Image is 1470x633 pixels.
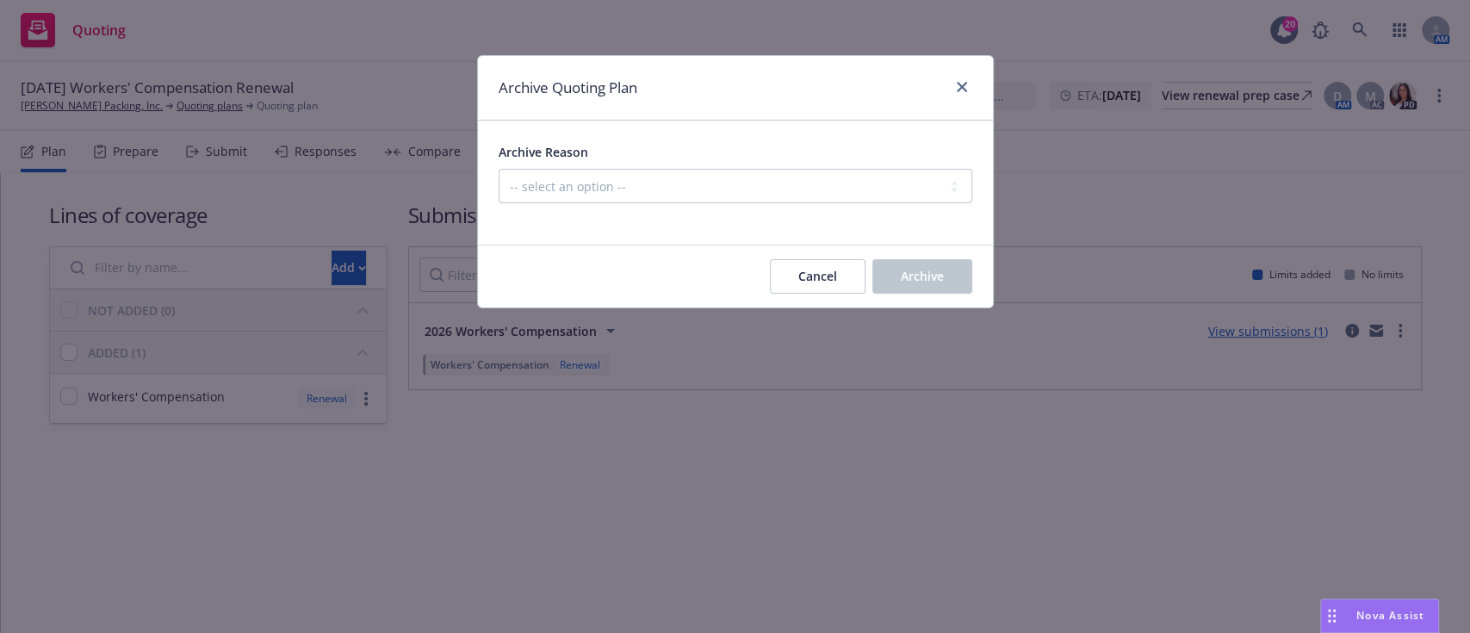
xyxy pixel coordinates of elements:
a: close [952,77,972,97]
div: Drag to move [1321,599,1343,632]
span: Archive Reason [499,144,588,160]
span: Cancel [798,268,837,284]
span: Archive [901,268,944,284]
span: Nova Assist [1356,608,1424,623]
button: Archive [872,259,972,294]
button: Cancel [770,259,865,294]
button: Nova Assist [1320,599,1439,633]
h1: Archive Quoting Plan [499,77,637,99]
